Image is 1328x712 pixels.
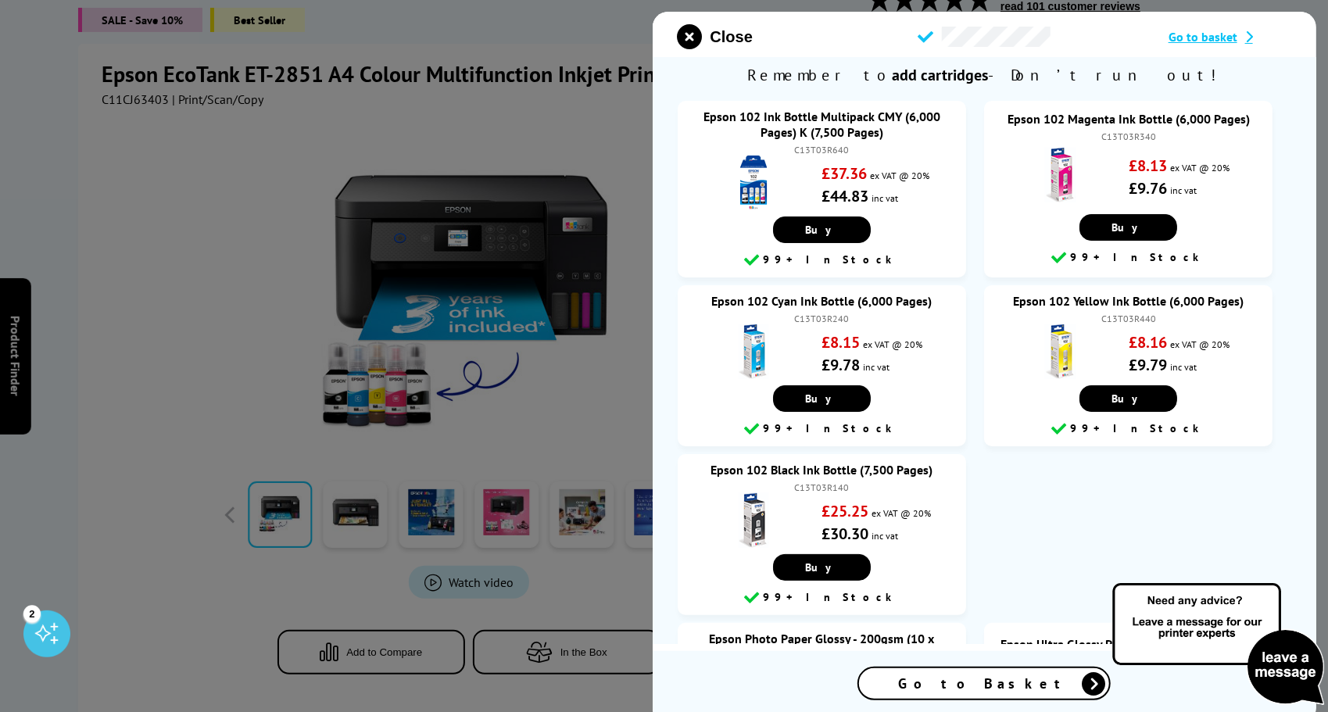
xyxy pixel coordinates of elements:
[1008,111,1250,127] a: Epson 102 Magenta Ink Bottle (6,000 Pages)
[23,605,41,622] div: 2
[653,57,1317,93] span: Remember to - Don’t run out!
[805,223,839,237] span: Buy
[1129,332,1167,352] strong: £8.16
[1170,184,1197,196] span: inc vat
[821,186,868,206] strong: £44.83
[1169,29,1237,45] span: Go to basket
[805,560,839,574] span: Buy
[1129,178,1167,199] strong: £9.76
[1111,220,1145,234] span: Buy
[821,501,868,521] strong: £25.25
[693,144,950,156] div: C13T03R640
[1013,293,1244,309] a: Epson 102 Yellow Ink Bottle (6,000 Pages)
[1109,581,1328,709] img: Open Live Chat window
[872,530,898,542] span: inc vat
[992,420,1265,438] div: 99+ In Stock
[872,507,931,519] span: ex VAT @ 20%
[726,156,781,210] img: Epson 102 Ink Bottle Multipack CMY (6,000 Pages) K (7,500 Pages)
[1033,324,1088,379] img: Epson 102 Yellow Ink Bottle (6,000 Pages)
[821,355,860,375] strong: £9.78
[693,313,950,324] div: C13T03R240
[709,631,934,662] a: Epson Photo Paper Glossy - 200gsm (10 x 15cm / 50 Sheets)
[992,249,1265,267] div: 99+ In Stock
[1129,156,1167,176] strong: £8.13
[1111,392,1145,406] span: Buy
[726,493,781,548] img: Epson 102 Black Ink Bottle (7,500 Pages)
[1000,313,1257,324] div: C13T03R440
[711,28,753,46] span: Close
[1000,131,1257,142] div: C13T03R340
[1129,355,1167,375] strong: £9.79
[821,332,860,352] strong: £8.15
[1000,636,1256,667] a: Epson Ultra Glossy Photo Paper - 300gsm (10 x 15cm / 20 Sheets)
[693,481,950,493] div: C13T03R140
[685,251,958,270] div: 99+ In Stock
[821,524,868,544] strong: £30.30
[685,420,958,438] div: 99+ In Stock
[863,361,890,373] span: inc vat
[805,392,839,406] span: Buy
[711,293,932,309] a: Epson 102 Cyan Ink Bottle (6,000 Pages)
[872,192,898,204] span: inc vat
[892,65,988,85] b: add cartridges
[678,24,753,49] button: close modal
[1170,162,1230,174] span: ex VAT @ 20%
[703,109,940,140] a: Epson 102 Ink Bottle Multipack CMY (6,000 Pages) K (7,500 Pages)
[863,338,922,350] span: ex VAT @ 20%
[857,667,1111,700] a: Go to Basket
[1170,361,1197,373] span: inc vat
[1169,29,1291,45] a: Go to basket
[821,163,867,184] strong: £37.36
[711,462,932,478] a: Epson 102 Black Ink Bottle (7,500 Pages)
[870,170,929,181] span: ex VAT @ 20%
[685,589,958,607] div: 99+ In Stock
[898,674,1070,692] span: Go to Basket
[1033,148,1088,202] img: Epson 102 Magenta Ink Bottle (6,000 Pages)
[726,324,781,379] img: Epson 102 Cyan Ink Bottle (6,000 Pages)
[1170,338,1230,350] span: ex VAT @ 20%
